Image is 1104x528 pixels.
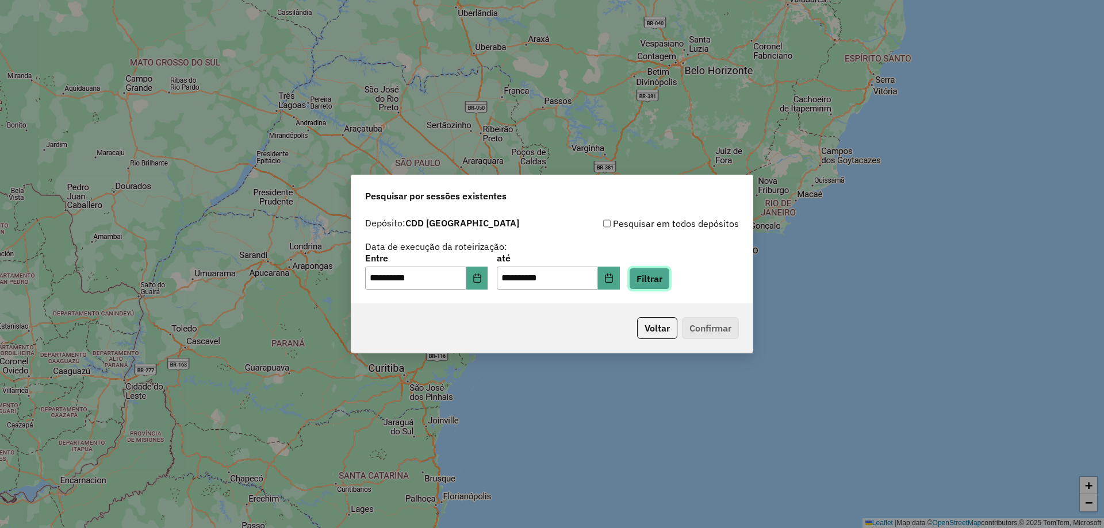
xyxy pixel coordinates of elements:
[552,217,739,230] div: Pesquisar em todos depósitos
[405,217,519,229] strong: CDD [GEOGRAPHIC_DATA]
[365,216,519,230] label: Depósito:
[365,251,488,265] label: Entre
[629,268,670,290] button: Filtrar
[365,240,507,253] label: Data de execução da roteirização:
[365,189,507,203] span: Pesquisar por sessões existentes
[637,317,677,339] button: Voltar
[497,251,619,265] label: até
[466,267,488,290] button: Choose Date
[598,267,620,290] button: Choose Date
